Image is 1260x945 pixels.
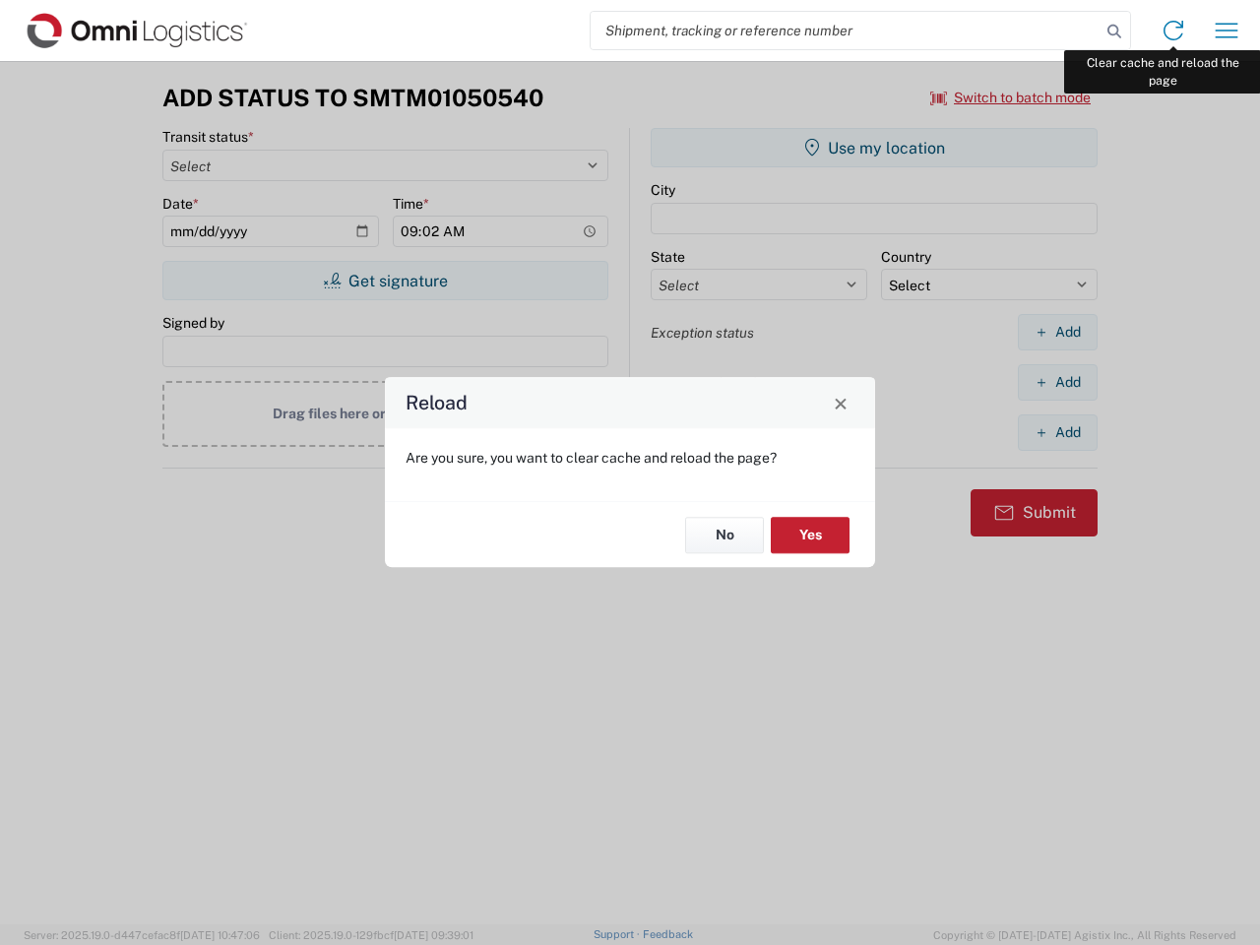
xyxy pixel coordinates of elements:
button: No [685,517,764,553]
p: Are you sure, you want to clear cache and reload the page? [406,449,854,467]
button: Close [827,389,854,416]
h4: Reload [406,389,468,417]
input: Shipment, tracking or reference number [591,12,1101,49]
button: Yes [771,517,850,553]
